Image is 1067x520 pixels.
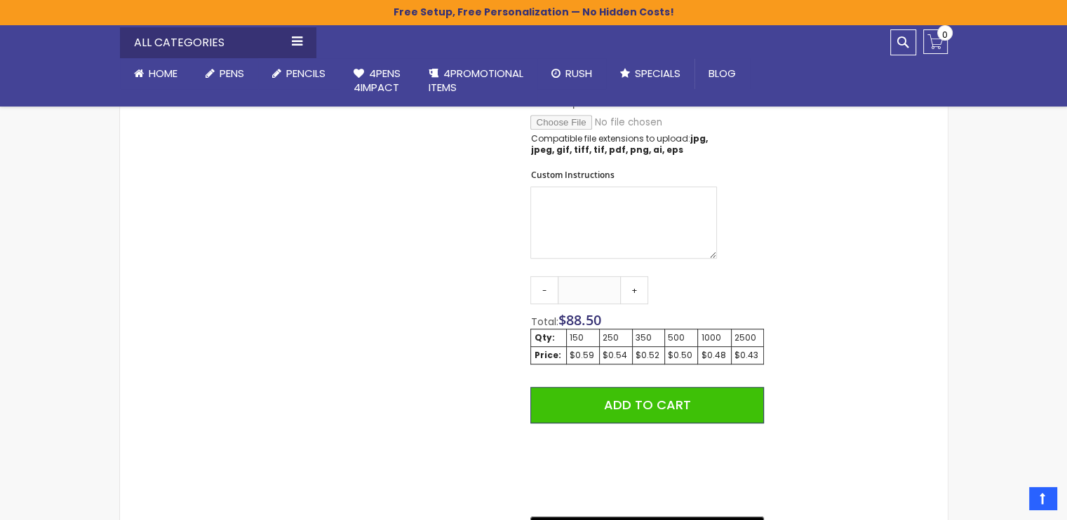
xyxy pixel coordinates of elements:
div: $0.50 [668,350,694,361]
a: Pencils [258,58,340,89]
strong: jpg, jpeg, gif, tiff, tif, pdf, png, ai, eps [530,132,707,156]
a: Home [120,58,192,89]
span: Total: [530,315,558,329]
a: Blog [694,58,750,89]
strong: Price: [534,349,561,361]
a: Specials [606,58,694,89]
span: 4Pens 4impact [354,66,401,95]
strong: Qty: [534,331,554,343]
span: 88.50 [565,310,600,329]
span: Custom Instructions [530,169,614,181]
span: Rush [565,66,592,81]
span: Blog [709,66,736,81]
span: Specials [635,66,680,81]
div: 1000 [701,332,727,343]
div: $0.43 [734,350,760,361]
span: Home [149,66,177,81]
div: 150 [570,332,596,343]
p: Compatible file extensions to upload: [530,133,717,156]
div: $0.54 [603,350,629,361]
a: Pens [192,58,258,89]
span: Pens [220,66,244,81]
span: Add to Cart [604,396,691,413]
iframe: PayPal [530,434,763,507]
button: Add to Cart [530,387,763,423]
div: All Categories [120,27,316,58]
span: 4PROMOTIONAL ITEMS [429,66,523,95]
div: $0.59 [570,350,596,361]
div: 250 [603,332,629,343]
div: $0.48 [701,350,727,361]
a: 4PROMOTIONALITEMS [415,58,537,104]
span: Artwork Upload [530,97,593,109]
a: Rush [537,58,606,89]
div: $0.52 [636,350,662,361]
a: 4Pens4impact [340,58,415,104]
div: 2500 [734,332,760,343]
span: Pencils [286,66,326,81]
a: 0 [923,29,948,54]
span: 0 [942,28,948,41]
span: $ [558,310,600,329]
a: + [620,276,648,304]
a: - [530,276,558,304]
div: 500 [668,332,694,343]
div: 350 [636,332,662,343]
